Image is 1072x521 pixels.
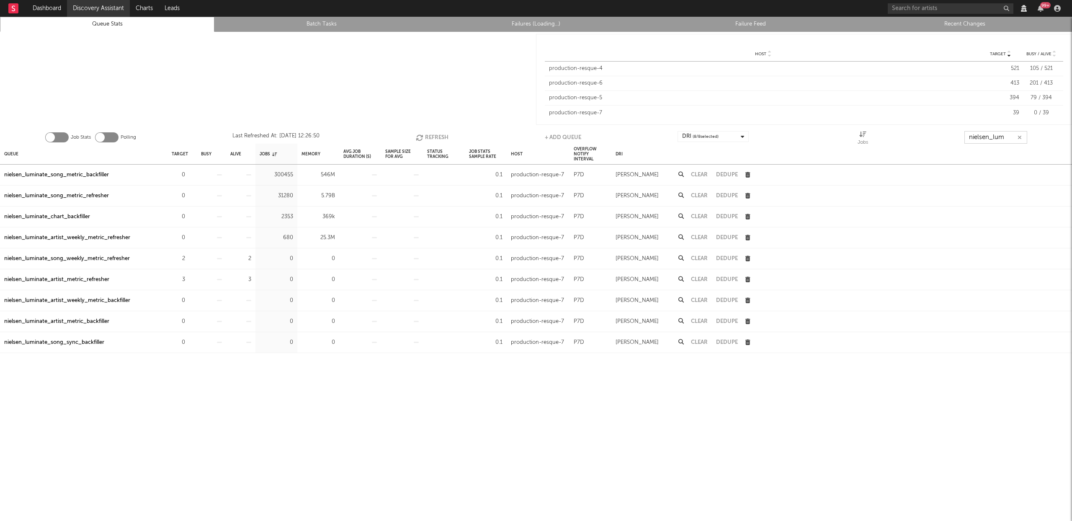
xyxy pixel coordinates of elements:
[260,212,293,222] div: 2353
[5,19,210,29] a: Queue Stats
[4,296,130,306] a: nielsen_luminate_artist_weekly_metric_backfiller
[469,275,502,285] div: 0.1
[1026,52,1051,57] span: Busy / Alive
[4,145,18,163] div: Queue
[201,145,211,163] div: Busy
[691,214,708,219] button: Clear
[616,212,659,222] div: [PERSON_NAME]
[545,131,581,144] button: + Add Queue
[549,94,977,102] div: production-resque-5
[511,233,564,243] div: production-resque-7
[4,212,90,222] a: nielsen_luminate_chart_backfiller
[511,338,564,348] div: production-resque-7
[172,317,185,327] div: 0
[511,254,564,264] div: production-resque-7
[301,317,335,327] div: 0
[549,79,977,88] div: production-resque-6
[219,19,424,29] a: Batch Tasks
[574,254,584,264] div: P7D
[716,298,738,303] button: Dedupe
[682,132,719,142] div: DRI
[858,137,868,147] div: Jobs
[574,191,584,201] div: P7D
[469,191,502,201] div: 0.1
[4,170,109,180] div: nielsen_luminate_song_metric_backfiller
[1023,79,1059,88] div: 201 / 413
[260,233,293,243] div: 680
[301,275,335,285] div: 0
[230,275,251,285] div: 3
[691,340,708,345] button: Clear
[301,233,335,243] div: 25.3M
[574,145,607,163] div: Overflow Notify Interval
[858,131,868,147] div: Jobs
[574,233,584,243] div: P7D
[1023,109,1059,117] div: 0 / 39
[260,275,293,285] div: 0
[260,296,293,306] div: 0
[469,254,502,264] div: 0.1
[469,296,502,306] div: 0.1
[4,317,109,327] a: nielsen_luminate_artist_metric_backfiller
[4,233,130,243] div: nielsen_luminate_artist_weekly_metric_refresher
[755,52,766,57] span: Host
[716,256,738,261] button: Dedupe
[691,319,708,324] button: Clear
[1023,94,1059,102] div: 79 / 394
[260,170,293,180] div: 300455
[982,79,1019,88] div: 413
[716,172,738,178] button: Dedupe
[693,132,719,142] span: ( 8 / 8 selected)
[691,193,708,199] button: Clear
[427,145,461,163] div: Status Tracking
[230,254,251,264] div: 2
[549,64,977,73] div: production-resque-4
[385,145,419,163] div: Sample Size For Avg
[172,296,185,306] div: 0
[511,275,564,285] div: production-resque-7
[616,191,659,201] div: [PERSON_NAME]
[172,254,185,264] div: 2
[511,317,564,327] div: production-resque-7
[172,233,185,243] div: 0
[691,172,708,178] button: Clear
[172,275,185,285] div: 3
[4,191,109,201] div: nielsen_luminate_song_metric_refresher
[616,254,659,264] div: [PERSON_NAME]
[716,277,738,282] button: Dedupe
[549,109,977,117] div: production-resque-7
[511,191,564,201] div: production-resque-7
[616,338,659,348] div: [PERSON_NAME]
[121,132,136,142] label: Polling
[616,275,659,285] div: [PERSON_NAME]
[71,132,91,142] label: Job Stats
[574,212,584,222] div: P7D
[964,131,1027,144] input: Search...
[691,256,708,261] button: Clear
[469,233,502,243] div: 0.1
[301,191,335,201] div: 5.79B
[301,254,335,264] div: 0
[511,170,564,180] div: production-resque-7
[301,212,335,222] div: 369k
[416,131,448,144] button: Refresh
[1023,64,1059,73] div: 105 / 521
[469,145,502,163] div: Job Stats Sample Rate
[232,131,320,144] div: Last Refreshed At: [DATE] 12:26:50
[230,145,241,163] div: Alive
[716,340,738,345] button: Dedupe
[990,52,1006,57] span: Target
[616,296,659,306] div: [PERSON_NAME]
[574,170,584,180] div: P7D
[616,170,659,180] div: [PERSON_NAME]
[301,145,320,163] div: Memory
[1040,2,1051,8] div: 99 +
[172,145,188,163] div: Target
[260,338,293,348] div: 0
[511,296,564,306] div: production-resque-7
[4,338,104,348] a: nielsen_luminate_song_sync_backfiller
[343,145,377,163] div: Avg Job Duration (s)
